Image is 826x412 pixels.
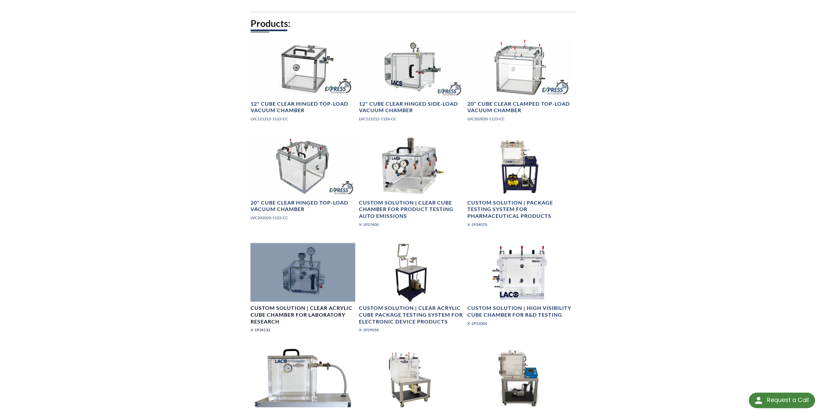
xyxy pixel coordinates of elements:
p: LVC121212-1122-CC [251,116,355,122]
h4: 20" Cube Clear Hinged Top-Load Vacuum Chamber [251,199,355,213]
a: LVC121212-1126-CC Express Chamber, right side angled view12" Cube Clear Hinged Side-Load Vacuum C... [359,39,463,127]
p: X-1P34132 [251,327,355,333]
h4: 12" Cube Clear Hinged Top-Load Vacuum Chamber [251,100,355,114]
a: LVC121212-1122-CC Express Chamber, angled view12" Cube Clear Hinged Top-Load Vacuum ChamberLVC121... [251,39,355,127]
h4: 12" Cube Clear Hinged Side-Load Vacuum Chamber [359,100,463,114]
a: 3/4 view open chamber of Clear Acrylic Cube Package Testing System for Electronic DeviceCustom So... [359,243,463,338]
h4: Custom Solution | Clear Acrylic Cube Chamber for Laboratory Research [251,305,355,325]
p: LVC202020-1122-CC [251,215,355,221]
p: X-1P34070 [467,221,572,228]
a: Package Testing System for Pharmaceutical Products, front viewCustom Solution | Package Testing S... [467,137,572,233]
div: Request a Call [767,393,808,407]
a: Clear Cube Chamber for Product Testing Auto EmissionsCustom Solution | Clear Cube Chamber for Pro... [359,137,463,233]
h4: 20" Cube Clear Clamped Top-Load Vacuum Chamber [467,100,572,114]
a: LVC202020-1122-CC Cubed Express Chamber, rear angled view20" Cube Clear Hinged Top-Load Vacuum Ch... [251,137,355,226]
img: round button [753,395,764,406]
h4: Custom Solution | Clear Acrylic Cube Package Testing System for Electronic Device Products [359,305,463,325]
p: X-1P32006 [467,320,572,326]
a: Clear Vertical Cubic Vacuum Chamber, top angled viewCustom Solution | Clear Acrylic Cube Chamber ... [251,243,355,338]
p: LVC121212-1126-CC [359,116,463,122]
h4: Custom Solution | Clear Cube Chamber for Product Testing Auto Emissions [359,199,463,219]
p: LVC202020-1123-CC [467,116,572,122]
p: X-1P29058 [359,327,463,333]
p: X-1P27400 [359,221,463,228]
h4: Custom Solution | High Visibility Cube Chamber for R&D Testing [467,305,572,318]
a: LVC202020-1123-CC Clear Cubed Express Chamber, front angled view20" Cube Clear Clamped Top-Load V... [467,39,572,127]
h2: Products: [251,18,576,29]
h4: Custom Solution | Package Testing System for Pharmaceutical Products [467,199,572,219]
a: R&D cube vacuum chamber, front viewCustom Solution | High Visibility Cube Chamber for R&D Testing... [467,243,572,332]
div: Request a Call [749,393,815,408]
